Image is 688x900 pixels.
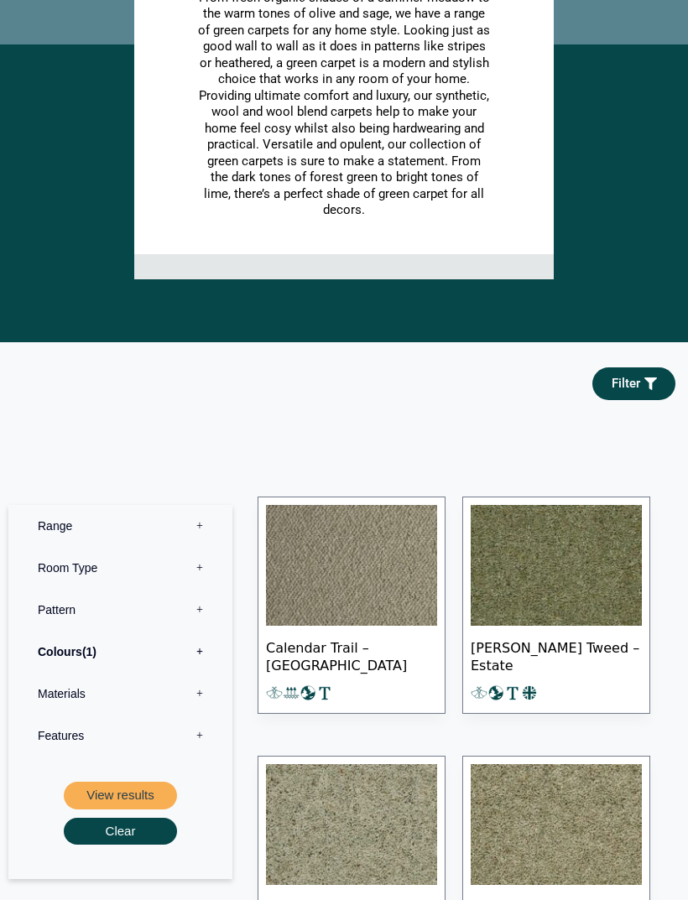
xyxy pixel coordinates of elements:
label: Features [21,715,220,757]
label: Materials [21,674,220,715]
img: Tomkinson Tweed Estate [471,506,642,627]
button: Clear [64,819,177,846]
a: [PERSON_NAME] Tweed – Estate [462,497,650,715]
label: Colours [21,632,220,674]
a: Calendar Trail – [GEOGRAPHIC_DATA] [258,497,446,715]
span: 1 [82,646,96,659]
label: Range [21,506,220,548]
span: Calendar Trail – [GEOGRAPHIC_DATA] [266,627,437,685]
a: Filter [592,368,675,401]
span: [PERSON_NAME] Tweed – Estate [471,627,642,685]
img: Tomkinson Tweed Highland [471,765,642,886]
label: Pattern [21,590,220,632]
label: Room Type [21,548,220,590]
button: View results [64,783,177,810]
span: Filter [612,378,640,391]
